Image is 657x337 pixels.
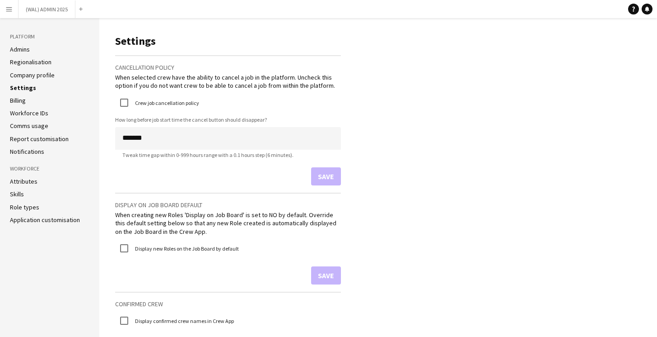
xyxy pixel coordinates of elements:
a: Role types [10,203,39,211]
a: Workforce IDs [10,109,48,117]
a: Notifications [10,147,44,156]
label: How long before job start time the cancel button should disappear? [115,116,267,123]
h3: Workforce [10,165,89,173]
a: Company profile [10,71,55,79]
h3: Confirmed crew [115,300,341,308]
div: When selected crew have the ability to cancel a job in the platform. Uncheck this option if you d... [115,73,341,90]
div: When creating new Roles 'Display on Job Board' is set to NO by default. Override this default set... [115,211,341,236]
span: Tweak time gap within 0-999 hours range with a 0.1 hours step (6 minutes). [115,152,301,158]
a: Attributes [10,177,37,185]
a: Regionalisation [10,58,51,66]
h3: Display on job board default [115,201,341,209]
button: (WAL) ADMIN 2025 [19,0,75,18]
a: Report customisation [10,135,69,143]
a: Comms usage [10,122,48,130]
a: Skills [10,190,24,198]
a: Settings [10,84,36,92]
label: Display new Roles on the Job Board by default [133,245,239,252]
h1: Settings [115,34,341,48]
a: Admins [10,45,30,53]
a: Application customisation [10,216,80,224]
label: Display confirmed crew names in Crew App [133,317,234,324]
h3: Cancellation policy [115,63,341,71]
label: Crew job cancellation policy [133,99,199,106]
h3: Platform [10,33,89,41]
a: Billing [10,96,26,104]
